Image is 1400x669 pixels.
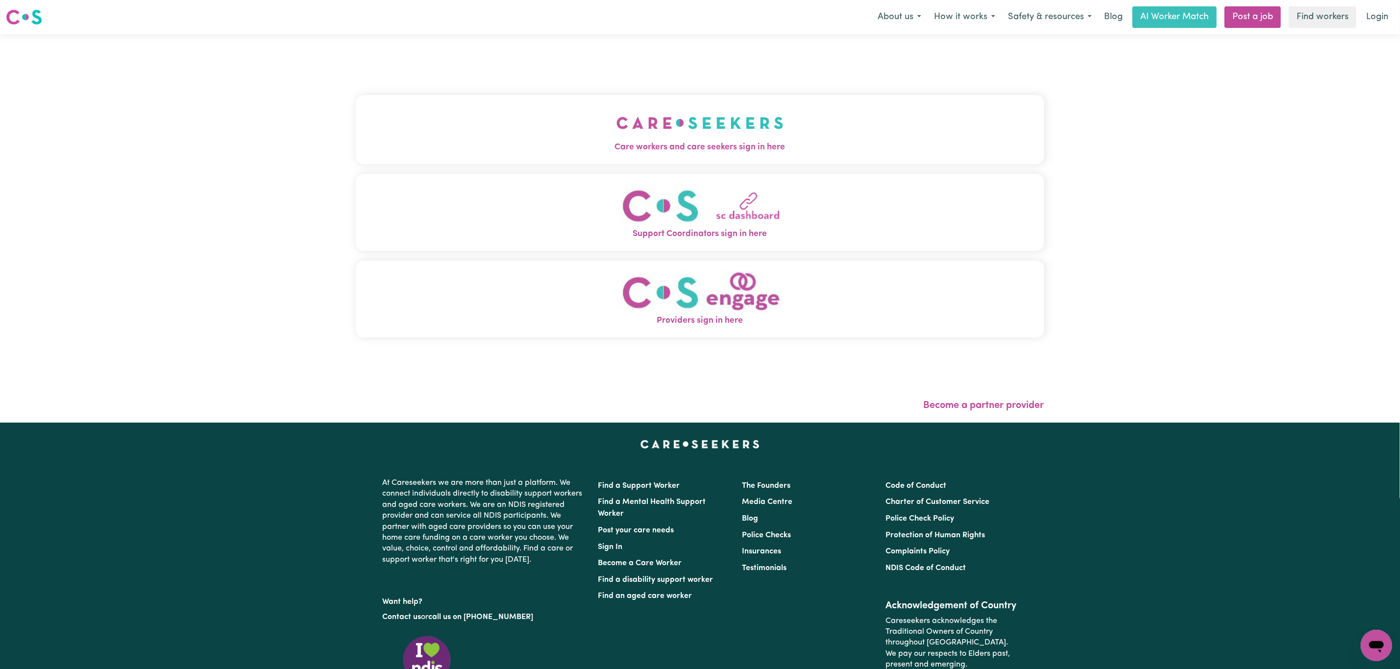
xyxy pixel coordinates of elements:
[885,564,966,572] a: NDIS Code of Conduct
[429,613,534,621] a: call us on [PHONE_NUMBER]
[598,576,713,584] a: Find a disability support worker
[742,531,791,539] a: Police Checks
[1289,6,1356,28] a: Find workers
[356,95,1044,164] button: Care workers and care seekers sign in here
[742,498,792,506] a: Media Centre
[598,526,674,534] a: Post your care needs
[1361,630,1392,661] iframe: Button to launch messaging window, conversation in progress
[383,474,587,569] p: At Careseekers we are more than just a platform. We connect individuals directly to disability su...
[1132,6,1217,28] a: AI Worker Match
[885,600,1017,612] h2: Acknowledgement of Country
[356,261,1044,337] button: Providers sign in here
[885,548,950,555] a: Complaints Policy
[6,8,42,26] img: Careseekers logo
[356,314,1044,327] span: Providers sign in here
[742,482,790,490] a: The Founders
[742,515,758,523] a: Blog
[928,7,1002,27] button: How it works
[1360,6,1394,28] a: Login
[383,613,421,621] a: Contact us
[598,498,706,518] a: Find a Mental Health Support Worker
[598,482,680,490] a: Find a Support Worker
[885,482,946,490] a: Code of Conduct
[885,498,989,506] a: Charter of Customer Service
[885,531,985,539] a: Protection of Human Rights
[871,7,928,27] button: About us
[598,559,682,567] a: Become a Care Worker
[6,6,42,28] a: Careseekers logo
[742,564,786,572] a: Testimonials
[924,401,1044,410] a: Become a partner provider
[356,174,1044,251] button: Support Coordinators sign in here
[640,440,760,448] a: Careseekers home page
[598,592,692,600] a: Find an aged care worker
[383,593,587,607] p: Want help?
[356,141,1044,154] span: Care workers and care seekers sign in here
[598,543,623,551] a: Sign In
[1098,6,1129,28] a: Blog
[742,548,781,555] a: Insurances
[356,228,1044,240] span: Support Coordinators sign in here
[383,608,587,626] p: or
[1225,6,1281,28] a: Post a job
[1002,7,1098,27] button: Safety & resources
[885,515,954,523] a: Police Check Policy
